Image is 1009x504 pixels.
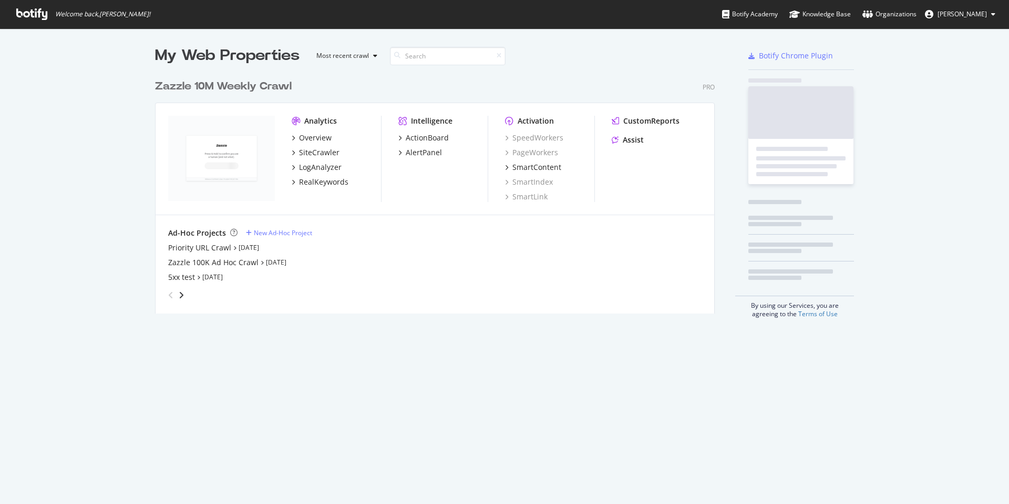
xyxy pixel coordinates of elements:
div: Assist [623,135,644,145]
a: Terms of Use [798,309,838,318]
div: grid [155,66,723,314]
div: Botify Academy [722,9,778,19]
div: CustomReports [623,116,679,126]
div: Zazzle 10M Weekly Crawl [155,79,292,94]
a: PageWorkers [505,147,558,158]
a: Zazzle 10M Weekly Crawl [155,79,296,94]
div: Most recent crawl [316,53,369,59]
a: New Ad-Hoc Project [246,228,312,237]
a: [DATE] [202,273,223,281]
div: Intelligence [411,116,452,126]
div: Knowledge Base [789,9,851,19]
a: Zazzle 100K Ad Hoc Crawl [168,257,259,268]
div: angle-right [178,290,185,300]
a: SmartContent [505,162,561,173]
div: Overview [299,133,332,143]
a: SmartIndex [505,177,553,187]
button: Most recent crawl [308,47,382,64]
a: [DATE] [239,243,259,252]
button: [PERSON_NAME] [917,6,1004,23]
span: Colin Ma [938,9,987,18]
div: New Ad-Hoc Project [254,228,312,237]
div: SiteCrawler [299,147,339,158]
div: Pro [703,83,715,92]
div: ActionBoard [406,133,449,143]
div: angle-left [164,287,178,304]
img: zazzle.com [168,116,275,201]
div: By using our Services, you are agreeing to the [735,296,854,318]
div: RealKeywords [299,177,348,187]
div: My Web Properties [155,45,300,66]
a: Assist [612,135,644,145]
div: Analytics [304,116,337,126]
a: [DATE] [266,258,286,267]
a: Botify Chrome Plugin [748,51,833,61]
a: SmartLink [505,191,548,202]
div: Botify Chrome Plugin [759,51,833,61]
a: Overview [292,133,332,143]
a: 5xx test [168,272,195,283]
a: ActionBoard [398,133,449,143]
div: Activation [518,116,554,126]
div: SmartContent [512,162,561,173]
a: LogAnalyzer [292,162,342,173]
div: LogAnalyzer [299,162,342,173]
a: Priority URL Crawl [168,243,231,253]
div: AlertPanel [406,147,442,158]
a: SiteCrawler [292,147,339,158]
a: SpeedWorkers [505,133,563,143]
a: CustomReports [612,116,679,126]
div: Ad-Hoc Projects [168,228,226,238]
span: Welcome back, [PERSON_NAME] ! [55,10,150,18]
div: Organizations [862,9,917,19]
input: Search [390,47,506,65]
a: AlertPanel [398,147,442,158]
a: RealKeywords [292,177,348,187]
